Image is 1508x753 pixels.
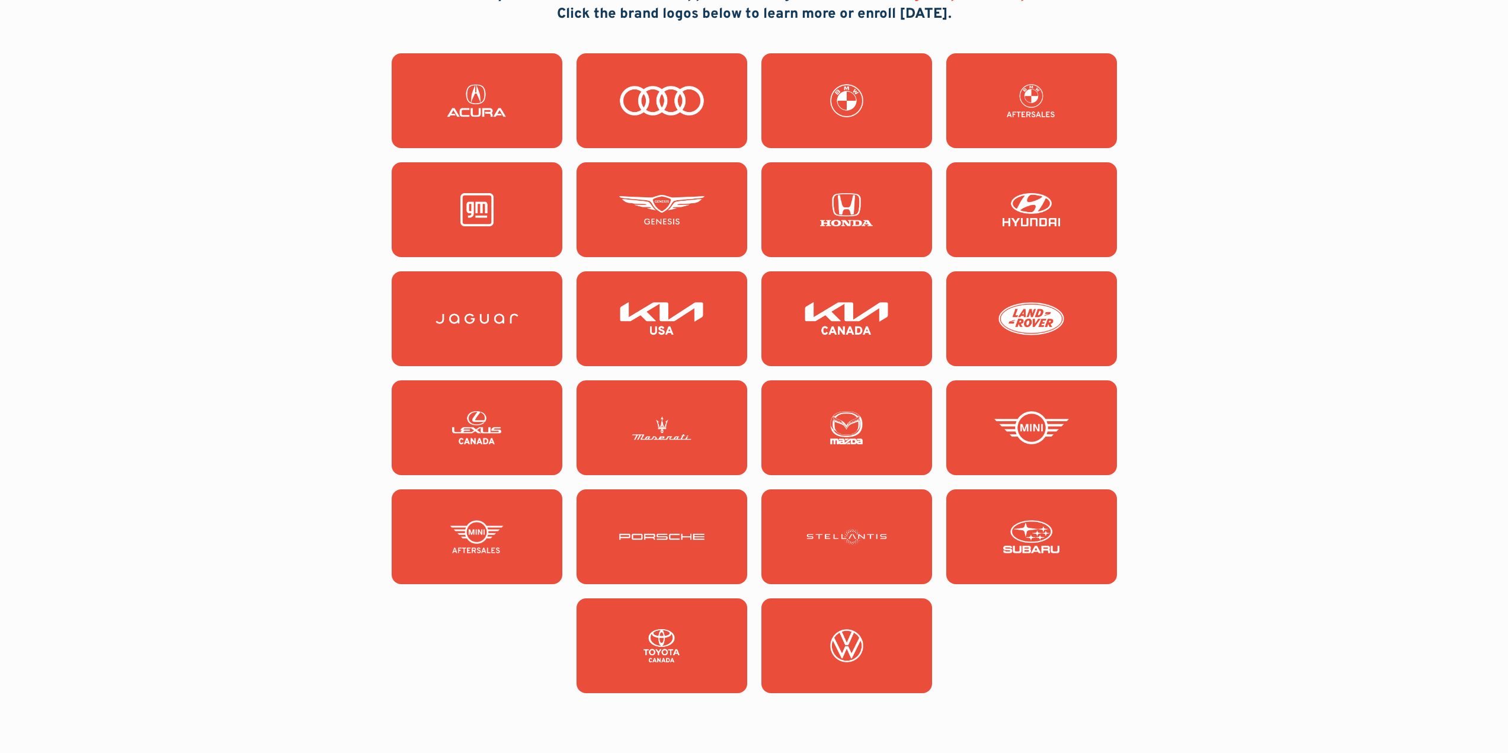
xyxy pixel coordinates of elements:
[804,520,889,553] img: Stellantis
[434,302,520,335] img: Jaguar
[804,302,889,335] img: KIA Canada
[989,411,1074,444] img: Mini
[989,520,1074,553] img: Subaru
[619,411,705,444] img: Maserati
[434,193,520,226] img: General Motors
[434,520,520,553] img: Mini Fixed Ops
[434,84,520,117] img: Acura
[619,302,705,335] img: KIA
[804,411,889,444] img: Mazda
[804,193,889,226] img: Honda
[619,520,705,553] img: Porsche
[989,302,1074,335] img: Land Rover
[619,629,705,662] img: Toyota Canada
[434,411,520,444] img: Lexus Canada
[804,629,889,662] img: Volkswagen
[804,84,889,117] img: BMW
[989,193,1074,226] img: Hyundai
[619,193,705,226] img: Genesis
[989,84,1074,117] img: BMW Fixed Ops
[619,84,705,117] img: Audi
